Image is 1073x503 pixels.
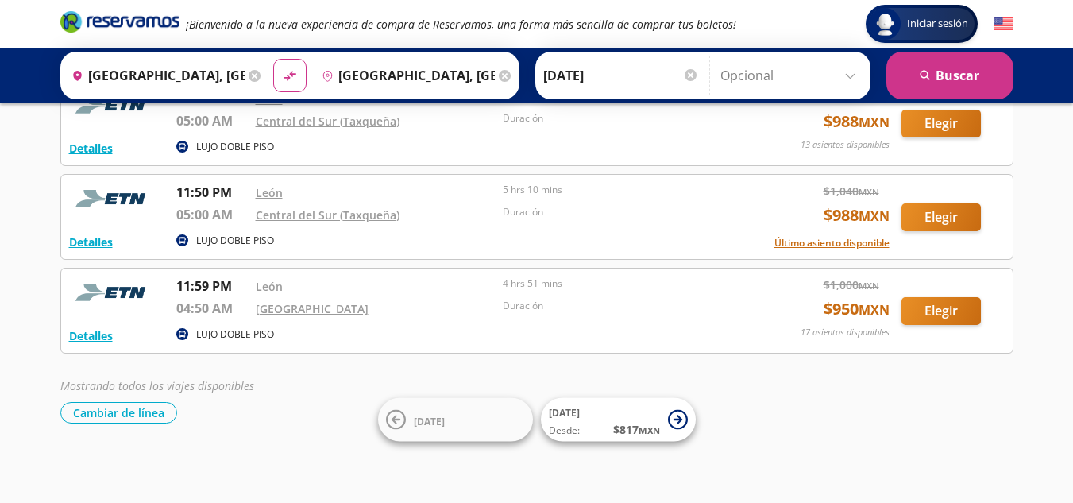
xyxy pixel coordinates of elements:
[639,424,660,436] small: MXN
[859,207,890,225] small: MXN
[69,89,156,121] img: RESERVAMOS
[196,234,274,248] p: LUJO DOBLE PISO
[824,297,890,321] span: $ 950
[824,183,879,199] span: $ 1,040
[196,140,274,154] p: LUJO DOBLE PISO
[60,10,179,33] i: Brand Logo
[549,406,580,420] span: [DATE]
[60,402,177,424] button: Cambiar de línea
[256,114,399,129] a: Central del Sur (Taxqueña)
[256,279,283,294] a: León
[901,16,975,32] span: Iniciar sesión
[901,203,981,231] button: Elegir
[886,52,1013,99] button: Buscar
[774,236,890,250] button: Último asiento disponible
[315,56,495,95] input: Buscar Destino
[69,277,156,308] img: RESERVAMOS
[176,111,248,130] p: 05:00 AM
[60,378,254,393] em: Mostrando todos los viajes disponibles
[901,110,981,137] button: Elegir
[176,277,248,296] p: 11:59 PM
[541,398,696,442] button: [DATE]Desde:$817MXN
[801,138,890,152] p: 13 asientos disponibles
[503,111,743,126] p: Duración
[60,10,179,38] a: Brand Logo
[196,327,274,342] p: LUJO DOBLE PISO
[859,186,879,198] small: MXN
[65,56,245,95] input: Buscar Origen
[824,277,879,293] span: $ 1,000
[256,185,283,200] a: León
[69,327,113,344] button: Detalles
[186,17,736,32] em: ¡Bienvenido a la nueva experiencia de compra de Reservamos, una forma más sencilla de comprar tus...
[901,297,981,325] button: Elegir
[549,424,580,438] span: Desde:
[176,205,248,224] p: 05:00 AM
[613,421,660,438] span: $ 817
[503,277,743,291] p: 4 hrs 51 mins
[414,414,445,428] span: [DATE]
[801,326,890,339] p: 17 asientos disponibles
[503,299,743,313] p: Duración
[994,14,1013,34] button: English
[720,56,863,95] input: Opcional
[256,207,399,222] a: Central del Sur (Taxqueña)
[503,183,743,197] p: 5 hrs 10 mins
[859,114,890,131] small: MXN
[824,110,890,133] span: $ 988
[256,301,369,316] a: [GEOGRAPHIC_DATA]
[69,183,156,215] img: RESERVAMOS
[859,301,890,319] small: MXN
[176,183,248,202] p: 11:50 PM
[69,234,113,250] button: Detalles
[378,398,533,442] button: [DATE]
[543,56,699,95] input: Elegir Fecha
[503,205,743,219] p: Duración
[859,280,879,292] small: MXN
[69,140,113,157] button: Detalles
[824,203,890,227] span: $ 988
[176,299,248,318] p: 04:50 AM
